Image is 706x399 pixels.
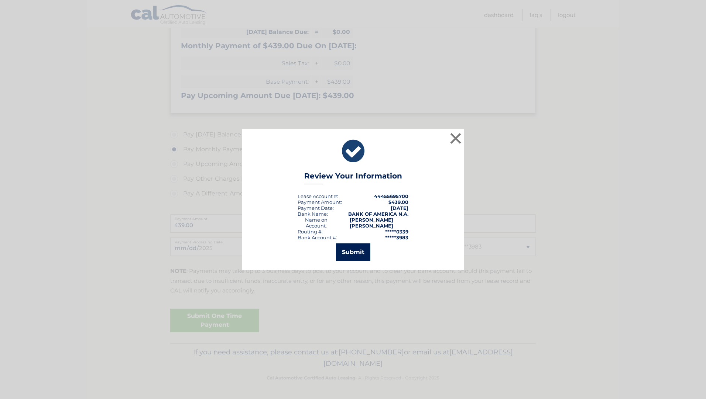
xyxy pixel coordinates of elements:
[336,243,370,261] button: Submit
[298,211,328,217] div: Bank Name:
[298,205,334,211] div: :
[448,131,463,146] button: ×
[298,229,323,235] div: Routing #:
[374,193,408,199] strong: 44455695700
[350,217,393,229] strong: [PERSON_NAME] [PERSON_NAME]
[298,193,338,199] div: Lease Account #:
[304,171,402,184] h3: Review Your Information
[298,199,342,205] div: Payment Amount:
[298,217,335,229] div: Name on Account:
[298,205,333,211] span: Payment Date
[391,205,408,211] span: [DATE]
[348,211,408,217] strong: BANK OF AMERICA N.A.
[298,235,337,240] div: Bank Account #:
[388,199,408,205] span: $439.00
